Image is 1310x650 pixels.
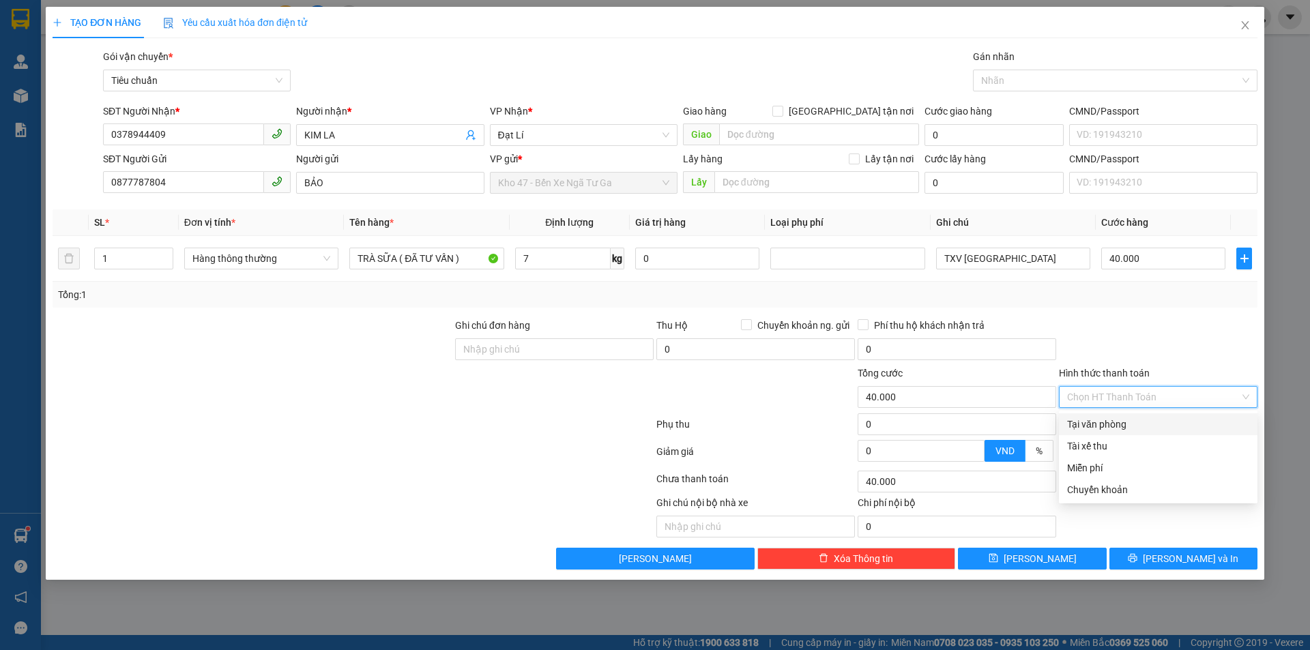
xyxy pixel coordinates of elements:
[1004,551,1077,566] span: [PERSON_NAME]
[103,151,291,166] div: SĐT Người Gửi
[163,17,307,28] span: Yêu cầu xuất hóa đơn điện tử
[349,217,394,228] span: Tên hàng
[611,248,624,269] span: kg
[958,548,1106,570] button: save[PERSON_NAME]
[192,248,330,269] span: Hàng thông thường
[765,209,930,236] th: Loại phụ phí
[455,320,530,331] label: Ghi chú đơn hàng
[73,8,259,22] span: Gửi:
[860,151,919,166] span: Lấy tận nơi
[1226,7,1264,45] button: Close
[545,217,594,228] span: Định lượng
[103,104,291,119] div: SĐT Người Nhận
[925,124,1064,146] input: Cước giao hàng
[834,551,893,566] span: Xóa Thông tin
[635,217,686,228] span: Giá trị hàng
[635,248,759,269] input: 0
[925,172,1064,194] input: Cước lấy hàng
[58,248,80,269] button: delete
[1069,104,1257,119] div: CMND/Passport
[819,553,828,564] span: delete
[53,18,62,27] span: plus
[683,123,719,145] span: Giao
[163,18,174,29] img: icon
[1237,253,1251,264] span: plus
[94,217,105,228] span: SL
[1067,439,1249,454] div: Tài xế thu
[973,51,1015,62] label: Gán nhãn
[111,70,282,91] span: Tiêu chuẩn
[1067,460,1249,475] div: Miễn phí
[465,130,476,141] span: user-add
[1240,20,1251,31] span: close
[490,106,528,117] span: VP Nhận
[490,151,678,166] div: VP gửi
[1036,445,1043,456] span: %
[1128,553,1137,564] span: printer
[8,84,282,158] strong: Nhận:
[683,106,727,117] span: Giao hàng
[719,123,919,145] input: Dọc đường
[783,104,919,119] span: [GEOGRAPHIC_DATA] tận nơi
[656,320,688,331] span: Thu Hộ
[73,40,255,76] span: BXNTG1409250006 -
[73,52,255,76] span: 46138_dannhi.tienoanh - In:
[498,125,669,145] span: Đạt Lí
[655,471,856,495] div: Chưa thanh toán
[757,548,956,570] button: deleteXóa Thông tin
[714,171,919,193] input: Dọc đường
[103,51,173,62] span: Gói vận chuyển
[656,495,855,516] div: Ghi chú nội bộ nhà xe
[1101,217,1148,228] span: Cước hàng
[995,445,1015,456] span: VND
[683,171,714,193] span: Lấy
[98,8,259,22] span: Kho 47 - Bến Xe Ngã Tư Ga
[752,318,855,333] span: Chuyển khoản ng. gửi
[272,176,282,187] span: phone
[931,209,1096,236] th: Ghi chú
[858,495,1056,516] div: Chi phí nội bộ
[683,153,723,164] span: Lấy hàng
[656,516,855,537] input: Nhập ghi chú
[58,287,506,302] div: Tổng: 1
[53,17,141,28] span: TẠO ĐƠN HÀNG
[936,248,1090,269] input: Ghi Chú
[73,52,255,76] span: 13:33:17 [DATE]
[455,338,654,360] input: Ghi chú đơn hàng
[296,104,484,119] div: Người nhận
[925,106,992,117] label: Cước giao hàng
[184,217,235,228] span: Đơn vị tính
[296,151,484,166] div: Người gửi
[1236,248,1251,269] button: plus
[556,548,755,570] button: [PERSON_NAME]
[869,318,990,333] span: Phí thu hộ khách nhận trả
[1109,548,1257,570] button: printer[PERSON_NAME] và In
[1069,151,1257,166] div: CMND/Passport
[989,553,998,564] span: save
[272,128,282,139] span: phone
[619,551,692,566] span: [PERSON_NAME]
[349,248,504,269] input: VD: Bàn, Ghế
[1143,551,1238,566] span: [PERSON_NAME] và In
[1067,482,1249,497] div: Chuyển khoản
[73,25,171,37] span: A HẢI - 0932750239
[498,173,669,193] span: Kho 47 - Bến Xe Ngã Tư Ga
[858,368,903,379] span: Tổng cước
[1059,368,1150,379] label: Hình thức thanh toán
[925,153,986,164] label: Cước lấy hàng
[655,417,856,441] div: Phụ thu
[1067,417,1249,432] div: Tại văn phòng
[655,444,856,468] div: Giảm giá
